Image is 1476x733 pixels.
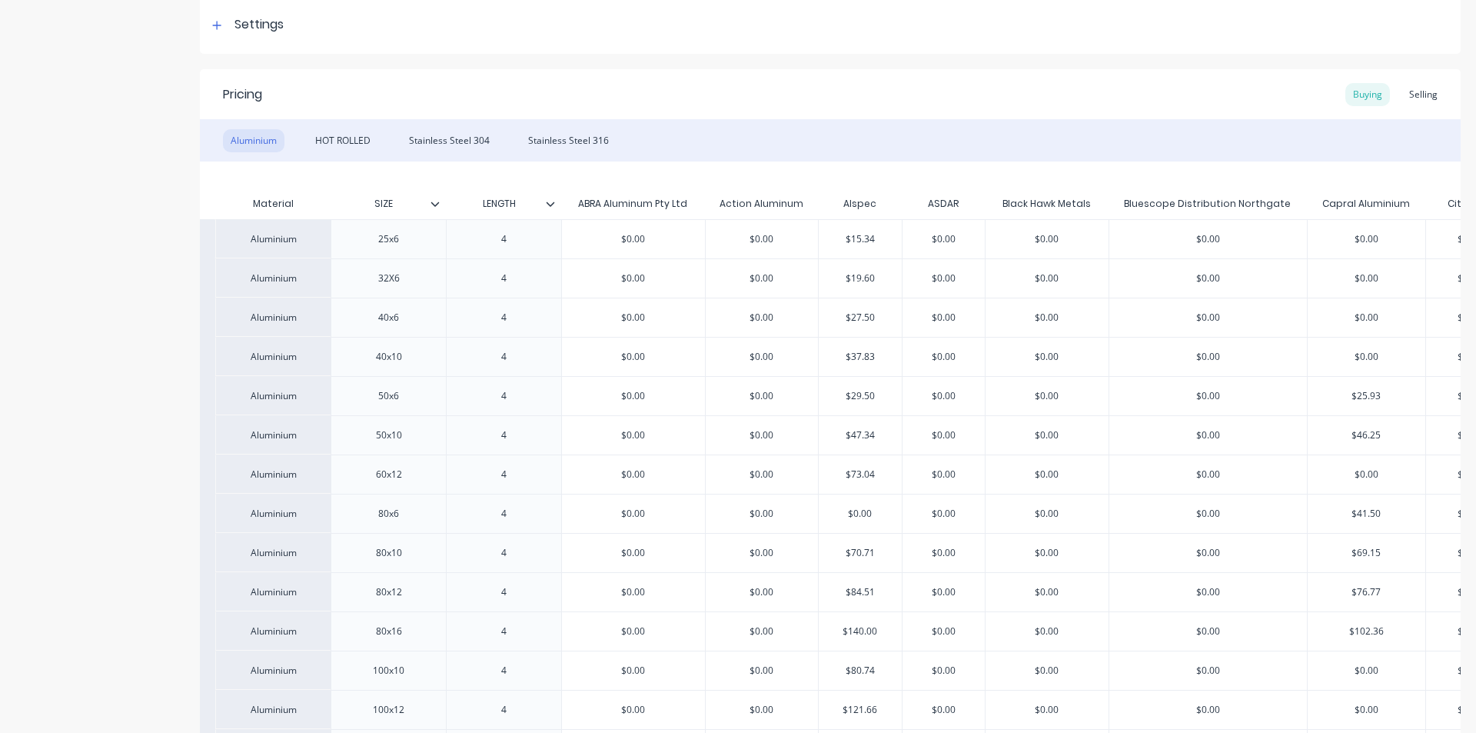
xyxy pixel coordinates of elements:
div: $37.83 [819,338,902,376]
div: $29.50 [819,377,902,415]
div: SIZE [331,188,446,219]
div: $0.00 [986,691,1109,729]
div: ASDAR [928,197,959,211]
div: $0.00 [986,220,1109,258]
div: Aluminium [215,533,331,572]
div: $0.00 [706,691,819,729]
div: Aluminium [215,690,331,729]
div: $0.00 [1109,455,1307,494]
div: 80x10 [351,543,427,563]
div: $0.00 [562,338,705,376]
div: $0.00 [903,691,986,729]
div: $19.60 [819,259,902,298]
div: Buying [1345,83,1390,106]
div: 40x6 [351,308,427,328]
div: $70.71 [819,534,902,572]
div: $0.00 [562,691,705,729]
div: $121.66 [819,691,902,729]
div: $0.00 [562,259,705,298]
div: LENGTH [446,188,561,219]
div: $0.00 [1308,298,1425,337]
div: 4 [466,621,543,641]
div: Aluminium [215,651,331,690]
div: 4 [466,465,543,485]
div: Bluescope Distribution Northgate [1124,197,1291,211]
div: $0.00 [706,534,819,572]
div: Material [215,188,331,219]
input: ? [1308,428,1425,442]
div: 4 [466,700,543,720]
div: $69.15 [1308,534,1425,572]
div: $0.00 [903,220,986,258]
div: $0.00 [562,651,705,690]
div: $0.00 [986,651,1109,690]
div: $0.00 [986,455,1109,494]
div: Selling [1401,83,1445,106]
div: $0.00 [1109,416,1307,455]
div: $0.00 [903,495,986,533]
div: $0.00 [903,612,986,651]
div: $0.00 [706,298,819,337]
div: $0.00 [562,495,705,533]
div: $0.00 [706,612,819,651]
div: $0.00 [1109,495,1307,533]
div: $25.93 [1308,377,1425,415]
div: $0.00 [1109,651,1307,690]
div: $27.50 [819,298,902,337]
div: $76.77 [1308,573,1425,611]
div: $0.00 [903,455,986,494]
div: $0.00 [1308,259,1425,298]
div: $0.00 [903,651,986,690]
div: $0.00 [986,416,1109,455]
div: Aluminium [215,572,331,611]
div: 4 [466,661,543,681]
div: Aluminium [215,494,331,533]
div: Black Hawk Metals [1002,197,1091,211]
div: $0.00 [1308,651,1425,690]
div: 4 [466,386,543,406]
div: $0.00 [986,259,1109,298]
div: 80x16 [351,621,427,641]
div: 4 [466,425,543,445]
div: $0.00 [1109,298,1307,337]
div: 25x6 [351,229,427,249]
div: Aluminium [215,376,331,415]
div: Stainless Steel 316 [520,129,617,152]
div: 4 [466,582,543,602]
div: Aluminium [215,258,331,298]
div: $0.00 [562,534,705,572]
div: $73.04 [819,455,902,494]
div: 80x6 [351,504,427,524]
div: 100x10 [351,661,427,681]
div: 40x10 [351,347,427,367]
div: $0.00 [903,338,986,376]
div: 60x12 [351,465,427,485]
div: $0.00 [562,220,705,258]
div: $0.00 [986,534,1109,572]
div: $102.36 [1308,612,1425,651]
div: $0.00 [986,298,1109,337]
div: 4 [466,504,543,524]
div: $0.00 [903,573,986,611]
div: Aluminium [215,415,331,455]
div: $47.34 [819,416,902,455]
div: $0.00 [1308,455,1425,494]
div: LENGTH [446,185,552,223]
div: $15.34 [819,220,902,258]
div: 100x12 [351,700,427,720]
div: Capral Aluminium [1322,197,1410,211]
div: $84.51 [819,573,902,611]
div: $0.00 [706,573,819,611]
div: Settings [234,15,284,35]
div: Aluminium [215,337,331,376]
div: $0.00 [903,259,986,298]
div: $0.00 [819,495,902,533]
div: $0.00 [986,612,1109,651]
div: 4 [466,543,543,563]
div: $0.00 [903,377,986,415]
div: $0.00 [562,612,705,651]
div: $0.00 [1109,220,1307,258]
div: 4 [466,229,543,249]
div: Aluminium [223,129,284,152]
div: $0.00 [562,573,705,611]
